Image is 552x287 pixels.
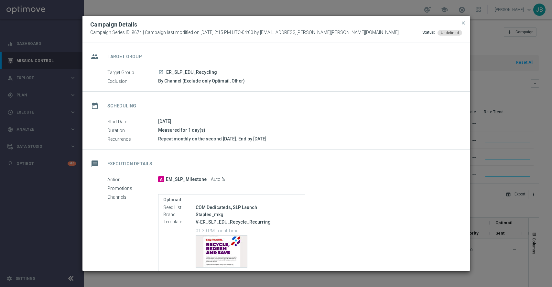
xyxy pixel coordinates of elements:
div: [DATE] [158,118,457,125]
span: Campaign Series ID: 8674 | Campaign last modified on [DATE] 2:15 PM UTC-04:00 by [EMAIL_ADDRESS][... [90,30,399,36]
label: Recurrence [107,136,158,142]
label: Duration [107,127,158,133]
i: message [89,158,101,170]
span: Undefined [441,31,459,35]
h2: Target Group [107,54,142,60]
label: Promotions [107,185,158,191]
label: Brand [163,212,196,218]
label: Channels [107,194,158,200]
label: Template [163,219,196,225]
p: V-ER_SLP_EDU_Recycle_Recurring [196,219,300,225]
a: launch [158,70,164,75]
label: Start Date [107,119,158,125]
p: 01:30 PM Local Time [196,227,300,234]
div: COM Dedicateds, SLP Launch [196,204,300,211]
span: A [158,176,164,182]
label: Seed List [163,205,196,211]
label: Exclusion [107,78,158,84]
label: Optimail [163,197,300,203]
span: Auto % [211,177,225,182]
span: close [461,20,466,26]
span: ER_SLP_EDU_Recycling [166,70,217,75]
h2: Execution Details [107,161,152,167]
div: Repeat monthly on the second [DATE]. End by [DATE] [158,136,457,142]
colored-tag: Undefined [438,30,462,35]
label: Action [107,177,158,182]
h2: Campaign Details [90,21,137,28]
span: EM_SLP_Milestone [166,177,207,182]
div: Status: [422,30,435,36]
i: group [89,51,101,62]
h2: Scheduling [107,103,136,109]
div: Staples_mkg [196,211,300,218]
div: Measured for 1 day(s) [158,127,457,133]
i: launch [158,70,164,75]
label: Target Group [107,70,158,75]
i: date_range [89,100,101,112]
div: By Channel (Exclude only Optimail, Other) [158,78,457,84]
